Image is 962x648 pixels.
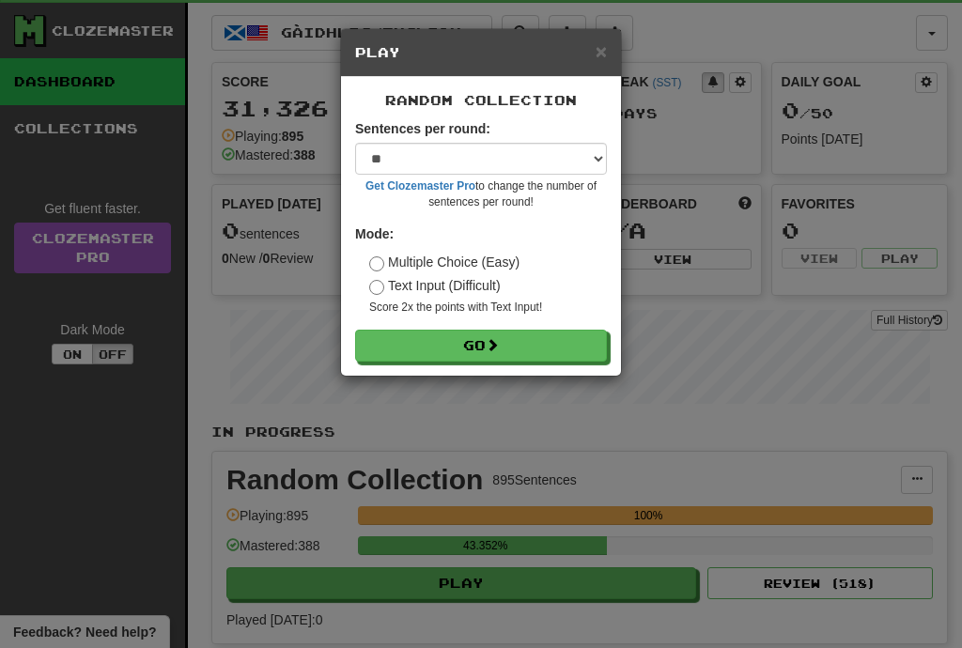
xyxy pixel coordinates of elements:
button: Go [355,330,607,362]
input: Multiple Choice (Easy) [369,256,384,271]
small: Score 2x the points with Text Input ! [369,300,607,316]
label: Sentences per round: [355,119,490,138]
a: Get Clozemaster Pro [365,179,475,193]
input: Text Input (Difficult) [369,280,384,295]
strong: Mode: [355,226,394,241]
h5: Play [355,43,607,62]
label: Text Input (Difficult) [369,276,501,295]
span: × [596,40,607,62]
label: Multiple Choice (Easy) [369,253,520,271]
button: Close [596,41,607,61]
small: to change the number of sentences per round! [355,178,607,210]
span: Random Collection [385,92,577,108]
